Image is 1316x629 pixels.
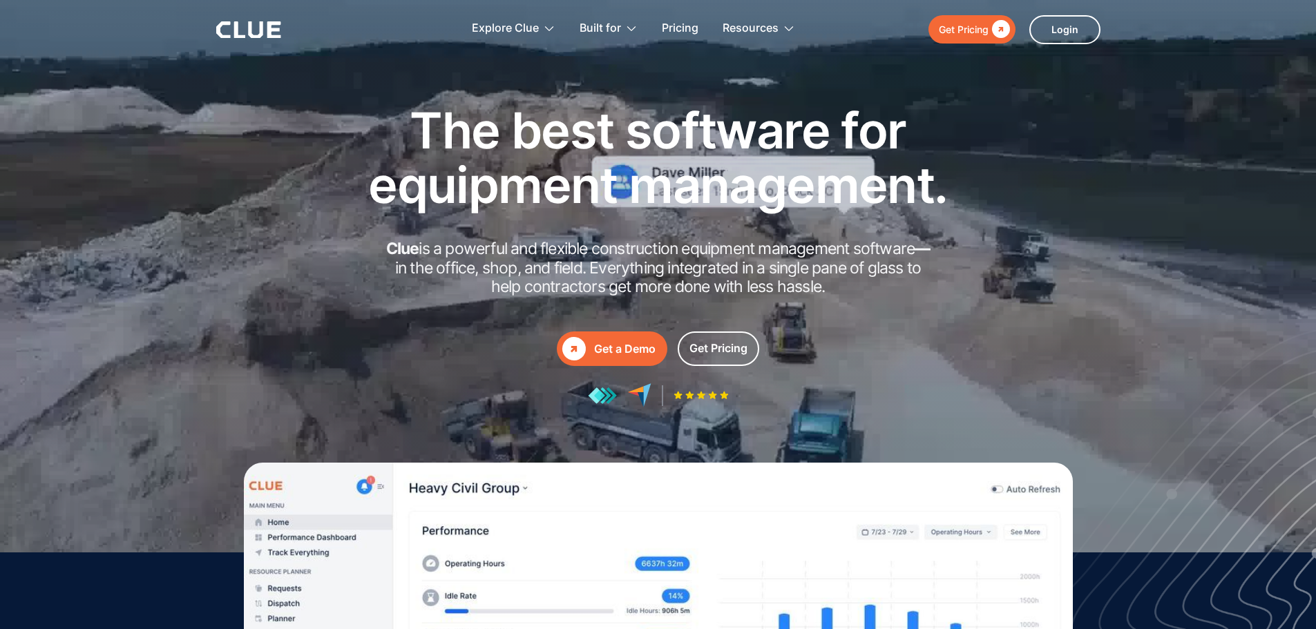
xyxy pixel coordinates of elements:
h2: is a powerful and flexible construction equipment management software in the office, shop, and fi... [382,240,935,297]
img: reviews at capterra [627,383,651,407]
a: Pricing [662,7,698,50]
div: Get Pricing [939,21,989,38]
div: Get Pricing [689,340,747,357]
a: Get Pricing [928,15,1015,43]
div: Built for [580,7,621,50]
img: reviews at getapp [588,387,617,405]
div: Resources [723,7,779,50]
strong: Clue [386,239,419,258]
strong: — [915,239,930,258]
div:  [989,21,1010,38]
a: Get a Demo [557,331,667,366]
h1: The best software for equipment management. [347,103,969,212]
img: Five-star rating icon [674,391,729,400]
a: Login [1029,15,1100,44]
div: Explore Clue [472,7,539,50]
div: Resources [723,7,795,50]
div: Built for [580,7,638,50]
div: Explore Clue [472,7,555,50]
div: Get a Demo [594,340,656,358]
a: Get Pricing [678,331,759,366]
div:  [562,337,586,360]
